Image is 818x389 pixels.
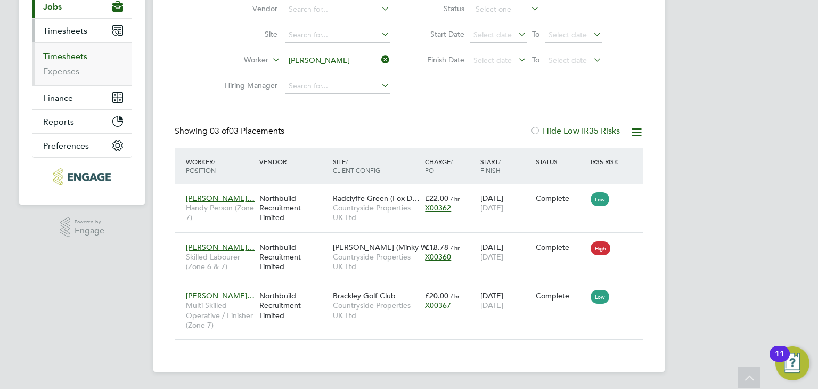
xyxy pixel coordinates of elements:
[478,237,533,267] div: [DATE]
[333,242,435,252] span: [PERSON_NAME] (Minky W…
[333,157,380,174] span: / Client Config
[425,291,448,301] span: £20.00
[32,110,132,133] button: Reports
[257,286,330,326] div: Northbuild Recruitment Limited
[425,193,448,203] span: £22.00
[775,346,809,380] button: Open Resource Center, 11 new notifications
[529,27,543,41] span: To
[480,252,503,262] span: [DATE]
[529,53,543,67] span: To
[333,203,420,222] span: Countryside Properties UK Ltd
[175,126,287,137] div: Showing
[32,42,132,85] div: Timesheets
[216,4,277,13] label: Vendor
[530,126,620,136] label: Hide Low IR35 Risks
[416,55,464,64] label: Finish Date
[425,301,451,310] span: X00367
[775,354,784,368] div: 11
[473,30,512,39] span: Select date
[478,286,533,315] div: [DATE]
[186,252,254,271] span: Skilled Labourer (Zone 6 & 7)
[186,301,254,330] span: Multi Skilled Operative / Finisher (Zone 7)
[186,193,255,203] span: [PERSON_NAME]…
[183,152,257,180] div: Worker
[43,51,87,61] a: Timesheets
[53,168,110,185] img: northbuildrecruit-logo-retina.png
[183,285,643,294] a: [PERSON_NAME]…Multi Skilled Operative / Finisher (Zone 7)Northbuild Recruitment LimitedBrackley G...
[549,55,587,65] span: Select date
[451,292,460,300] span: / hr
[549,30,587,39] span: Select date
[422,152,478,180] div: Charge
[210,126,229,136] span: 03 of
[425,203,451,213] span: X00362
[43,93,73,103] span: Finance
[60,217,105,238] a: Powered byEngage
[75,226,104,236] span: Engage
[333,252,420,271] span: Countryside Properties UK Ltd
[183,188,643,197] a: [PERSON_NAME]…Handy Person (Zone 7)Northbuild Recruitment LimitedRadclyffe Green (Fox D…Countrysi...
[591,192,609,206] span: Low
[478,152,533,180] div: Start
[416,29,464,39] label: Start Date
[32,19,132,42] button: Timesheets
[43,117,74,127] span: Reports
[186,291,255,301] span: [PERSON_NAME]…
[257,188,330,228] div: Northbuild Recruitment Limited
[480,203,503,213] span: [DATE]
[330,152,422,180] div: Site
[480,157,501,174] span: / Finish
[333,301,420,320] span: Countryside Properties UK Ltd
[257,237,330,277] div: Northbuild Recruitment Limited
[210,126,284,136] span: 03 Placements
[480,301,503,310] span: [DATE]
[75,217,104,226] span: Powered by
[425,157,453,174] span: / PO
[285,53,390,68] input: Search for...
[536,291,586,301] div: Complete
[536,193,586,203] div: Complete
[451,244,460,252] span: / hr
[333,193,420,203] span: Radclyffe Green (Fox D…
[536,242,586,252] div: Complete
[533,152,588,171] div: Status
[32,86,132,109] button: Finance
[416,4,464,13] label: Status
[591,241,610,255] span: High
[186,157,216,174] span: / Position
[473,55,512,65] span: Select date
[43,141,89,151] span: Preferences
[425,252,451,262] span: X00360
[216,29,277,39] label: Site
[186,242,255,252] span: [PERSON_NAME]…
[32,168,132,185] a: Go to home page
[43,26,87,36] span: Timesheets
[478,188,533,218] div: [DATE]
[333,291,396,301] span: Brackley Golf Club
[32,134,132,157] button: Preferences
[257,152,330,171] div: Vendor
[183,237,643,246] a: [PERSON_NAME]…Skilled Labourer (Zone 6 & 7)Northbuild Recruitment Limited[PERSON_NAME] (Minky W…C...
[588,152,625,171] div: IR35 Risk
[186,203,254,222] span: Handy Person (Zone 7)
[43,2,62,12] span: Jobs
[425,242,448,252] span: £18.78
[285,28,390,43] input: Search for...
[216,80,277,90] label: Hiring Manager
[43,66,79,76] a: Expenses
[472,2,539,17] input: Select one
[285,79,390,94] input: Search for...
[591,290,609,304] span: Low
[451,194,460,202] span: / hr
[207,55,268,66] label: Worker
[285,2,390,17] input: Search for...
